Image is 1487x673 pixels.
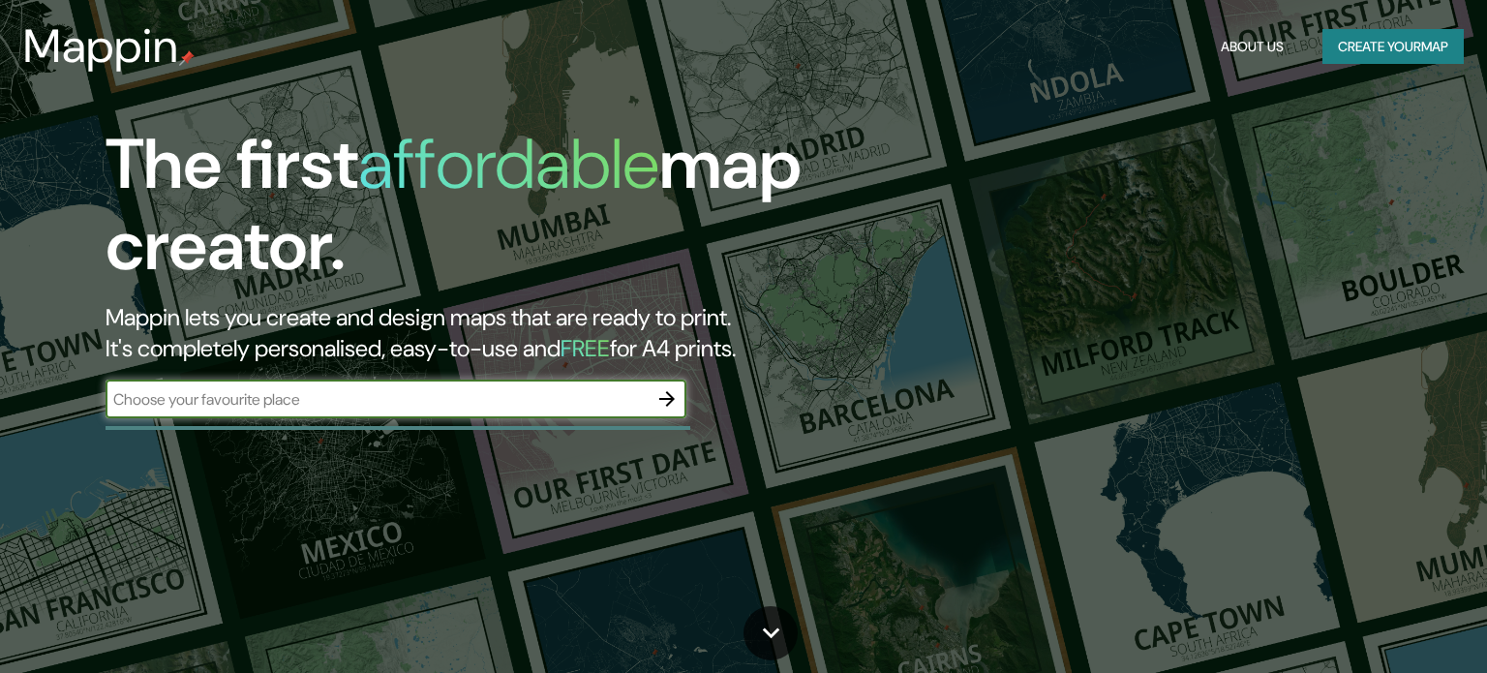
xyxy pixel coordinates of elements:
h5: FREE [561,333,610,363]
h3: Mappin [23,19,179,74]
button: Create yourmap [1322,29,1464,65]
img: mappin-pin [179,50,195,66]
h2: Mappin lets you create and design maps that are ready to print. It's completely personalised, eas... [106,302,849,364]
h1: The first map creator. [106,124,849,302]
h1: affordable [358,119,659,209]
input: Choose your favourite place [106,388,648,411]
button: About Us [1213,29,1291,65]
